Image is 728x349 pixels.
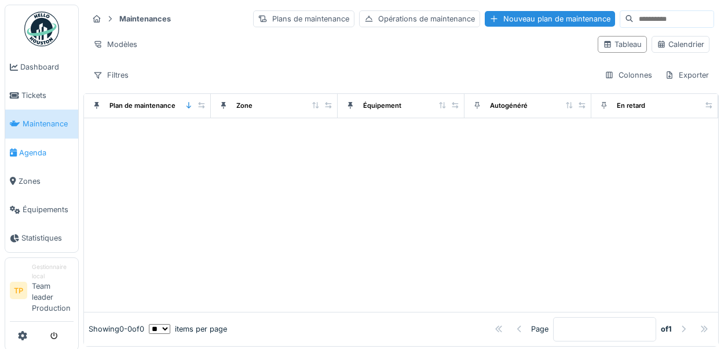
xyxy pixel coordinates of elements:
[363,101,401,111] div: Équipement
[359,10,480,27] div: Opérations de maintenance
[5,167,78,195] a: Zones
[23,204,74,215] span: Équipements
[21,232,74,243] span: Statistiques
[19,176,74,187] span: Zones
[88,36,142,53] div: Modèles
[10,282,27,299] li: TP
[10,263,74,321] a: TP Gestionnaire localTeam leader Production
[531,323,548,335] div: Page
[5,81,78,110] a: Tickets
[32,263,74,281] div: Gestionnaire local
[89,323,144,335] div: Showing 0 - 0 of 0
[5,195,78,224] a: Équipements
[599,67,657,83] div: Colonnes
[660,67,714,83] div: Exporter
[5,224,78,252] a: Statistiques
[23,118,74,129] span: Maintenance
[485,11,615,27] div: Nouveau plan de maintenance
[19,147,74,158] span: Agenda
[5,53,78,81] a: Dashboard
[661,323,672,335] strong: of 1
[21,90,74,101] span: Tickets
[603,39,642,50] div: Tableau
[490,101,528,111] div: Autogénéré
[149,323,227,335] div: items per page
[115,13,175,24] strong: Maintenances
[617,101,645,111] div: En retard
[5,139,78,167] a: Agenda
[5,110,78,138] a: Maintenance
[109,101,175,111] div: Plan de maintenance
[32,263,74,318] li: Team leader Production
[253,10,354,27] div: Plans de maintenance
[657,39,704,50] div: Calendrier
[20,61,74,72] span: Dashboard
[236,101,253,111] div: Zone
[24,12,59,46] img: Badge_color-CXgf-gQk.svg
[88,67,134,83] div: Filtres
